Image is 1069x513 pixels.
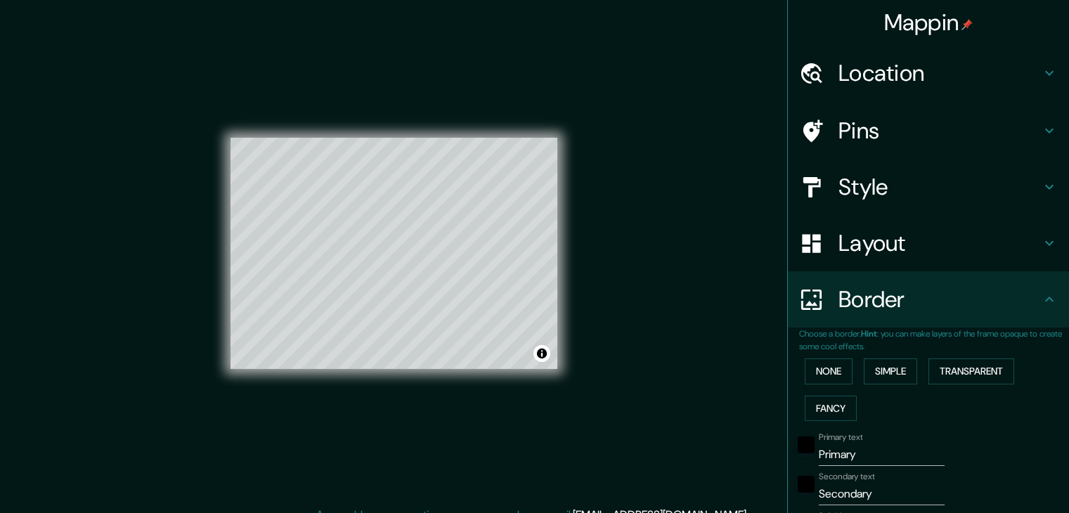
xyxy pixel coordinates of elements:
[788,103,1069,159] div: Pins
[798,436,815,453] button: black
[861,328,877,339] b: Hint
[961,19,973,30] img: pin-icon.png
[884,8,973,37] h4: Mappin
[788,215,1069,271] div: Layout
[838,285,1041,313] h4: Border
[838,229,1041,257] h4: Layout
[819,471,875,483] label: Secondary text
[799,327,1069,353] p: Choose a border. : you can make layers of the frame opaque to create some cool effects.
[944,458,1054,498] iframe: Help widget launcher
[805,396,857,422] button: Fancy
[798,476,815,493] button: black
[805,358,853,384] button: None
[819,431,862,443] label: Primary text
[788,45,1069,101] div: Location
[864,358,917,384] button: Simple
[788,271,1069,327] div: Border
[838,117,1041,145] h4: Pins
[838,173,1041,201] h4: Style
[533,345,550,362] button: Toggle attribution
[838,59,1041,87] h4: Location
[928,358,1014,384] button: Transparent
[788,159,1069,215] div: Style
